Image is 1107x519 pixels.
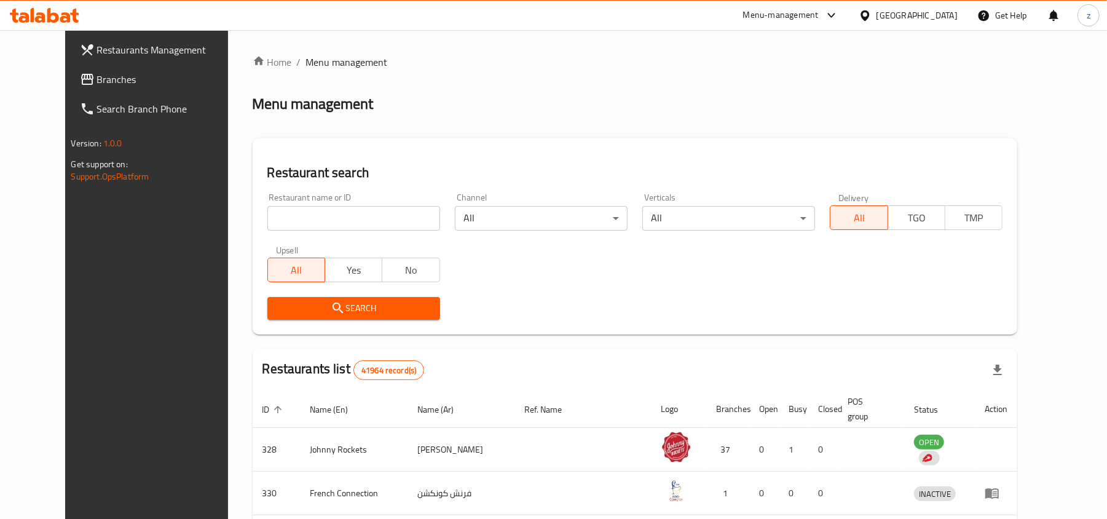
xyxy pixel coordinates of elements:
span: All [273,261,320,279]
a: Branches [70,65,250,94]
div: Menu [985,486,1007,501]
div: All [455,206,628,231]
button: All [267,258,325,282]
span: ID [262,402,286,417]
span: Yes [330,261,377,279]
button: TMP [945,205,1003,230]
label: Delivery [838,193,869,202]
button: Search [267,297,440,320]
span: POS group [848,394,889,424]
a: Restaurants Management [70,35,250,65]
th: Busy [779,390,808,428]
span: Search Branch Phone [97,101,240,116]
th: Action [975,390,1017,428]
a: Support.OpsPlatform [71,168,149,184]
a: Home [253,55,292,69]
span: Ref. Name [524,402,578,417]
nav: breadcrumb [253,55,1018,69]
button: All [830,205,888,230]
h2: Restaurants list [262,360,425,380]
th: Open [749,390,779,428]
td: 330 [253,472,301,515]
button: Yes [325,258,382,282]
img: French Connection [661,475,691,506]
th: Logo [651,390,706,428]
span: Restaurants Management [97,42,240,57]
img: delivery hero logo [921,453,932,464]
span: Name (Ar) [417,402,470,417]
div: Export file [983,355,1012,385]
span: Search [277,301,430,316]
td: 0 [749,428,779,472]
span: Name (En) [310,402,364,417]
a: Search Branch Phone [70,94,250,124]
td: 0 [808,428,838,472]
div: Menu-management [743,8,819,23]
div: INACTIVE [914,486,956,501]
span: Menu management [306,55,388,69]
span: INACTIVE [914,487,956,501]
span: TMP [950,209,998,227]
img: Johnny Rockets [661,432,691,462]
td: فرنش كونكشن [408,472,514,515]
span: z [1087,9,1090,22]
h2: Menu management [253,94,374,114]
span: Version: [71,135,101,151]
div: Total records count [353,360,424,380]
th: Branches [706,390,749,428]
button: TGO [888,205,945,230]
li: / [297,55,301,69]
div: All [642,206,815,231]
td: [PERSON_NAME] [408,428,514,472]
span: Get support on: [71,156,128,172]
label: Upsell [276,245,299,254]
button: No [382,258,439,282]
td: 328 [253,428,301,472]
span: No [387,261,435,279]
h2: Restaurant search [267,164,1003,182]
span: Status [914,402,954,417]
td: 1 [779,428,808,472]
td: 0 [749,472,779,515]
span: TGO [893,209,940,227]
span: Branches [97,72,240,87]
td: Johnny Rockets [301,428,408,472]
span: 41964 record(s) [354,365,423,376]
span: All [835,209,883,227]
div: Indicates that the vendor menu management has been moved to DH Catalog service [919,451,940,466]
th: Closed [808,390,838,428]
td: 1 [706,472,749,515]
span: OPEN [914,435,944,450]
input: Search for restaurant name or ID.. [267,206,440,231]
span: 1.0.0 [103,135,122,151]
td: 0 [808,472,838,515]
td: 0 [779,472,808,515]
div: [GEOGRAPHIC_DATA] [877,9,958,22]
td: French Connection [301,472,408,515]
td: 37 [706,428,749,472]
